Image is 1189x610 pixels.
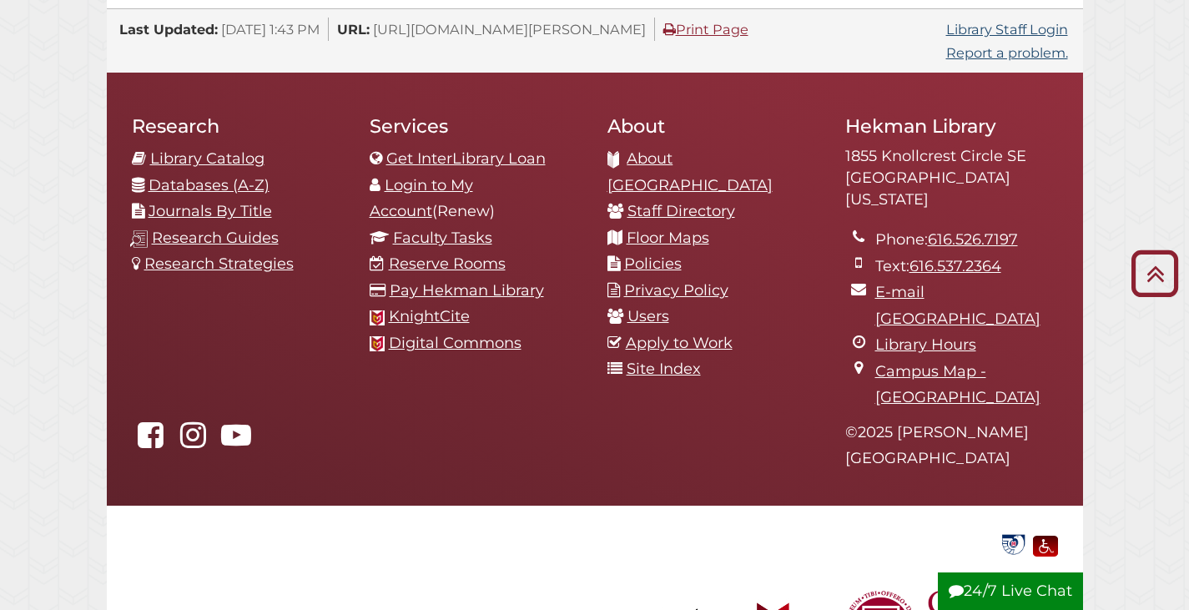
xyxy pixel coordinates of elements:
[875,227,1058,254] li: Phone:
[149,176,270,194] a: Databases (A-Z)
[149,202,272,220] a: Journals By Title
[845,114,1058,138] h2: Hekman Library
[132,431,170,450] a: Hekman Library on Facebook
[370,114,582,138] h2: Services
[132,114,345,138] h2: Research
[130,230,148,248] img: research-guides-icon-white_37x37.png
[386,149,546,168] a: Get InterLibrary Loan
[1033,532,1058,557] img: Disability Assistance
[909,257,1001,275] a: 616.537.2364
[946,21,1068,38] a: Library Staff Login
[627,307,669,325] a: Users
[217,431,255,450] a: Hekman Library on YouTube
[624,255,682,273] a: Policies
[370,310,385,325] img: Calvin favicon logo
[663,23,676,36] i: Print Page
[389,307,470,325] a: KnightCite
[221,21,320,38] span: [DATE] 1:43 PM
[144,255,294,273] a: Research Strategies
[627,229,709,247] a: Floor Maps
[373,21,646,38] span: [URL][DOMAIN_NAME][PERSON_NAME]
[119,21,218,38] span: Last Updated:
[998,532,1029,557] img: Government Documents Federal Depository Library
[337,21,370,38] span: URL:
[370,173,582,225] li: (Renew)
[845,146,1058,210] address: 1855 Knollcrest Circle SE [GEOGRAPHIC_DATA][US_STATE]
[663,21,748,38] a: Print Page
[393,229,492,247] a: Faculty Tasks
[626,334,733,352] a: Apply to Work
[875,335,976,354] a: Library Hours
[624,281,728,300] a: Privacy Policy
[875,362,1040,407] a: Campus Map - [GEOGRAPHIC_DATA]
[607,149,773,194] a: About [GEOGRAPHIC_DATA]
[1125,260,1185,287] a: Back to Top
[607,114,820,138] h2: About
[152,229,279,247] a: Research Guides
[998,534,1029,552] a: Government Documents Federal Depository Library
[627,360,701,378] a: Site Index
[174,431,213,450] a: hekmanlibrary on Instagram
[845,420,1058,472] p: © 2025 [PERSON_NAME][GEOGRAPHIC_DATA]
[946,44,1068,61] a: Report a problem.
[1033,534,1058,552] a: Disability Assistance
[370,176,473,221] a: Login to My Account
[389,255,506,273] a: Reserve Rooms
[389,334,521,352] a: Digital Commons
[928,230,1018,249] a: 616.526.7197
[875,283,1040,328] a: E-mail [GEOGRAPHIC_DATA]
[390,281,544,300] a: Pay Hekman Library
[370,336,385,351] img: Calvin favicon logo
[627,202,735,220] a: Staff Directory
[875,254,1058,280] li: Text:
[150,149,265,168] a: Library Catalog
